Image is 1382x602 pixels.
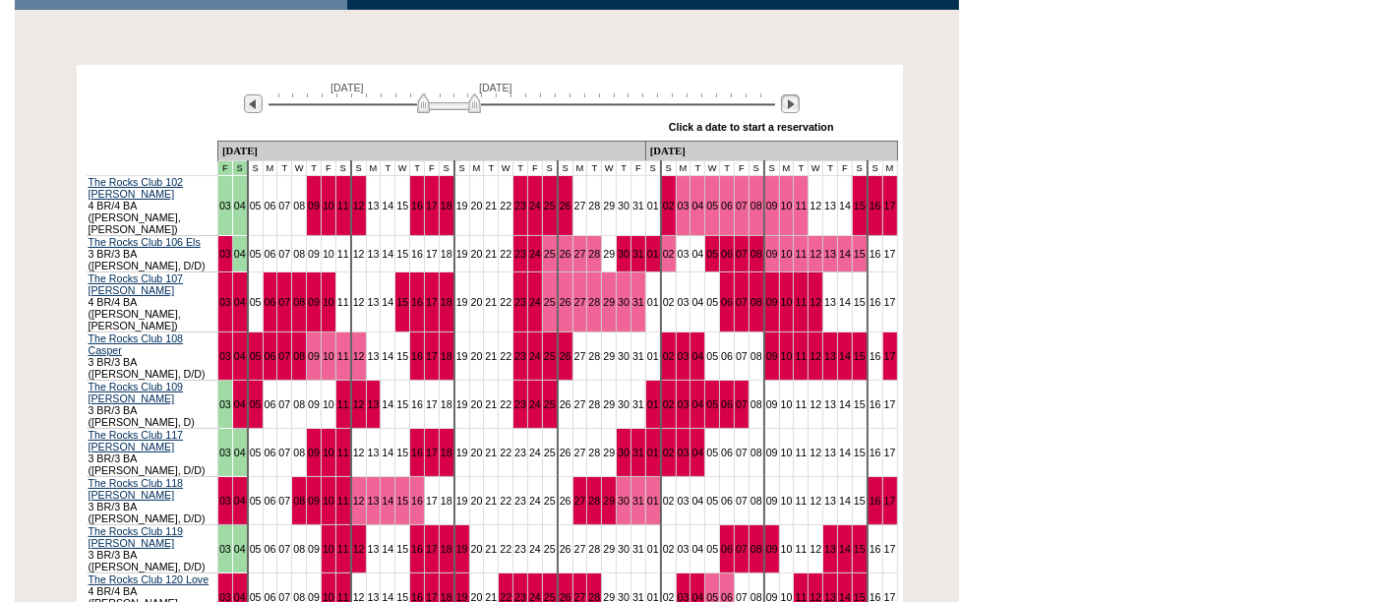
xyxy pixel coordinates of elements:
a: 11 [337,248,349,260]
a: 11 [337,495,349,507]
a: 15 [396,350,408,362]
a: 11 [795,350,807,362]
a: 03 [678,350,690,362]
a: 17 [426,447,438,458]
a: 08 [293,296,305,308]
a: 07 [278,200,290,211]
a: 23 [514,296,526,308]
a: 03 [678,296,690,308]
a: 15 [854,248,866,260]
a: 20 [471,248,483,260]
a: 09 [308,296,320,308]
a: 02 [663,200,675,211]
a: 17 [884,200,896,211]
a: 28 [588,296,600,308]
a: 11 [337,447,349,458]
a: 11 [337,200,349,211]
a: 02 [663,248,675,260]
a: 26 [560,398,571,410]
a: 04 [691,398,703,410]
a: 15 [854,447,866,458]
a: 02 [663,350,675,362]
a: 13 [368,248,380,260]
a: 10 [781,200,793,211]
a: 01 [647,200,659,211]
a: 11 [795,248,807,260]
a: 17 [884,350,896,362]
a: 27 [574,350,586,362]
a: 28 [588,350,600,362]
a: 09 [308,248,320,260]
a: 16 [870,248,881,260]
a: 10 [781,398,793,410]
a: The Rocks Club 106 Els [89,236,201,248]
a: 13 [368,495,380,507]
a: 12 [353,200,365,211]
a: 04 [691,296,703,308]
a: 15 [396,495,408,507]
a: 21 [485,398,497,410]
a: 12 [353,495,365,507]
a: 14 [839,248,851,260]
a: 31 [632,296,644,308]
a: 09 [766,398,778,410]
a: 01 [647,447,659,458]
a: 10 [323,296,334,308]
a: 21 [485,447,497,458]
a: 14 [839,398,851,410]
a: 05 [250,296,262,308]
a: 06 [265,447,276,458]
a: 09 [308,350,320,362]
a: 22 [500,296,511,308]
a: 04 [234,296,246,308]
a: 13 [368,398,380,410]
a: The Rocks Club 108 Casper [89,332,184,356]
a: 03 [219,495,231,507]
a: 04 [234,398,246,410]
a: 12 [810,248,821,260]
a: 01 [647,248,659,260]
a: 02 [663,447,675,458]
a: 25 [544,398,556,410]
a: 27 [574,296,586,308]
a: 13 [824,248,836,260]
a: 05 [250,200,262,211]
a: 10 [781,447,793,458]
a: 17 [426,248,438,260]
a: 22 [500,398,511,410]
a: 25 [544,248,556,260]
a: 05 [250,350,262,362]
a: 27 [574,447,586,458]
a: 14 [382,447,393,458]
a: The Rocks Club 107 [PERSON_NAME] [89,272,184,296]
a: 16 [411,296,423,308]
a: 16 [411,447,423,458]
a: 19 [456,350,468,362]
a: 02 [663,398,675,410]
a: 16 [411,248,423,260]
a: 15 [396,296,408,308]
a: 10 [323,447,334,458]
a: 16 [870,447,881,458]
a: 20 [471,447,483,458]
a: 12 [810,296,821,308]
a: 16 [411,398,423,410]
a: 30 [618,447,630,458]
a: 08 [293,447,305,458]
a: 09 [766,248,778,260]
a: 24 [529,447,541,458]
a: 23 [514,398,526,410]
a: 05 [706,447,718,458]
a: 07 [736,296,748,308]
a: 28 [588,248,600,260]
a: 31 [632,248,644,260]
a: 15 [854,398,866,410]
a: 14 [382,296,393,308]
a: 12 [353,447,365,458]
a: 09 [308,495,320,507]
a: 03 [678,248,690,260]
a: 14 [839,296,851,308]
a: 15 [396,200,408,211]
a: 01 [647,350,659,362]
a: 08 [751,248,762,260]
